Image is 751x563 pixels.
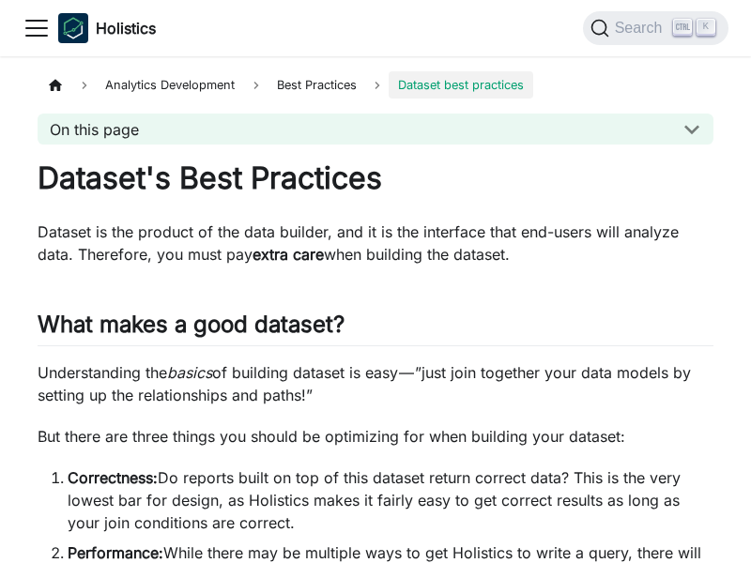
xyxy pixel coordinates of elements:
strong: Performance: [68,543,163,562]
strong: extra care [253,245,324,264]
span: Search [609,20,674,37]
li: Do reports built on top of this dataset return correct data? This is the very lowest bar for desi... [68,466,713,534]
p: Dataset is the product of the data builder, and it is the interface that end-users will analyze d... [38,221,713,266]
a: Home page [38,71,73,99]
b: Holistics [96,17,156,39]
button: On this page [38,114,713,145]
h1: Dataset's Best Practices [38,160,713,197]
h2: What makes a good dataset? [38,311,713,346]
strong: Correctness: [68,468,158,487]
p: Understanding the of building dataset is easy — ”just join together your data models by setting u... [38,361,713,406]
em: basics [167,363,212,382]
span: Dataset best practices [389,71,533,99]
a: HolisticsHolistics [58,13,156,43]
span: Analytics Development [96,71,244,99]
span: Best Practices [268,71,366,99]
nav: Breadcrumbs [38,71,713,99]
button: Search (Ctrl+K) [583,11,728,45]
p: But there are three things you should be optimizing for when building your dataset: [38,425,713,448]
button: Toggle navigation bar [23,14,51,42]
img: Holistics [58,13,88,43]
kbd: K [697,19,715,36]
